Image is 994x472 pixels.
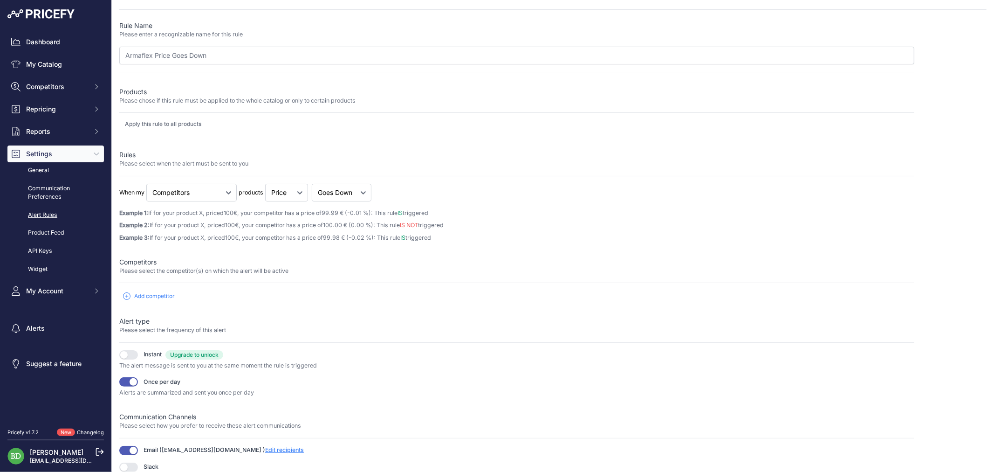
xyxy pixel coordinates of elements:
[119,234,914,243] p: If for your product X, priced €, your competitor has a price of : This rule triggered
[119,222,150,229] strong: Example 2:
[7,180,104,205] a: Communication Preferences
[125,120,201,128] p: Apply this rule to all products
[119,87,914,97] p: Products
[7,243,104,259] a: API Keys
[7,34,104,50] a: Dashboard
[119,291,178,302] button: Add competitor
[7,162,104,179] a: General
[144,463,158,470] span: Slack
[26,82,87,91] span: Competitors
[7,261,104,278] a: Widget
[77,429,104,436] a: Changelog
[119,422,914,430] p: Please select how you prefer to receive these alert communications
[7,78,104,95] button: Competitors
[323,222,373,229] span: 100.00 € (0.00 %)
[119,188,144,197] p: When my
[26,286,87,296] span: My Account
[119,412,914,422] p: Communication Channels
[165,350,223,360] span: Upgrade to unlock
[134,292,175,300] span: Add competitor
[26,104,87,114] span: Repricing
[30,457,127,464] a: [EMAIL_ADDRESS][DOMAIN_NAME]
[162,446,261,453] span: [EMAIL_ADDRESS][DOMAIN_NAME]
[119,160,914,168] p: Please select when the alert must be sent to you
[398,209,403,216] span: IS
[7,9,75,19] img: Pricefy Logo
[57,429,75,437] span: New
[119,209,148,216] strong: Example 1:
[7,429,39,437] div: Pricefy v1.7.2
[400,234,405,241] span: IS
[7,146,104,162] button: Settings
[7,123,104,140] button: Reports
[7,56,104,73] a: My Catalog
[322,209,371,216] span: 99.99 € (-0.01 %)
[7,225,104,241] a: Product Feed
[30,448,83,456] a: [PERSON_NAME]
[7,34,104,417] nav: Sidebar
[26,149,87,159] span: Settings
[119,234,150,241] strong: Example 3:
[224,209,233,216] span: 100
[400,222,418,229] span: IS NOT
[225,234,235,241] span: 100
[119,389,914,397] p: Alerts are summarized and sent you once per day
[7,355,104,372] a: Suggest a feature
[265,446,304,453] span: Edit recipients
[119,21,914,30] p: Rule Name
[119,209,914,218] p: If for your product X, priced €, your competitor has a price of : This rule triggered
[26,127,87,136] span: Reports
[239,188,263,197] p: products
[119,267,914,276] p: Please select the competitor(s) on which the alert will be active
[119,221,914,230] p: If for your product X, priced €, your competitor has a price of : This rule triggered
[119,30,914,39] p: Please enter a recognizable name for this rule
[119,326,914,335] p: Please select the frequency of this alert
[7,320,104,337] a: Alerts
[323,234,374,241] span: 99.98 € (-0.02 %)
[119,317,914,326] p: Alert type
[119,361,914,370] p: The alert message is sent to you at the same moment the rule is triggered
[119,97,914,105] p: Please chose if this rule must be applied to the whole catalog or only to certain products
[144,378,180,387] span: Once per day
[7,283,104,299] button: My Account
[144,446,304,453] span: Email ( )
[7,101,104,118] button: Repricing
[144,350,162,360] span: Instant
[7,207,104,223] a: Alert Rules
[119,257,914,267] p: Competitors
[225,222,235,229] span: 100
[119,150,914,160] p: Rules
